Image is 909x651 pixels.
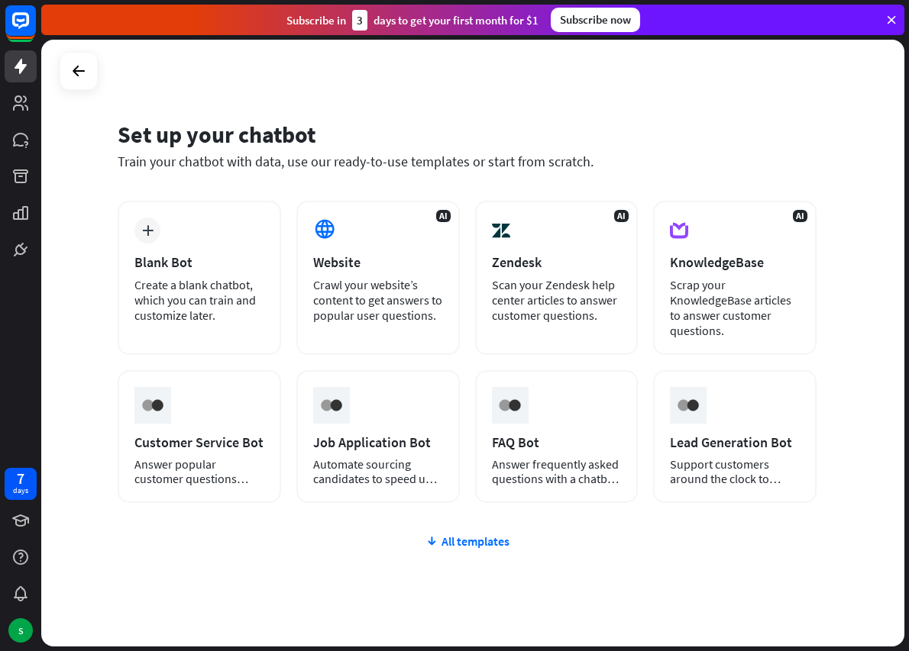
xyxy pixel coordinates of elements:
[8,618,33,643] div: S
[13,485,28,496] div: days
[352,10,367,31] div: 3
[551,8,640,32] div: Subscribe now
[17,472,24,485] div: 7
[286,10,539,31] div: Subscribe in days to get your first month for $1
[5,468,37,500] a: 7 days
